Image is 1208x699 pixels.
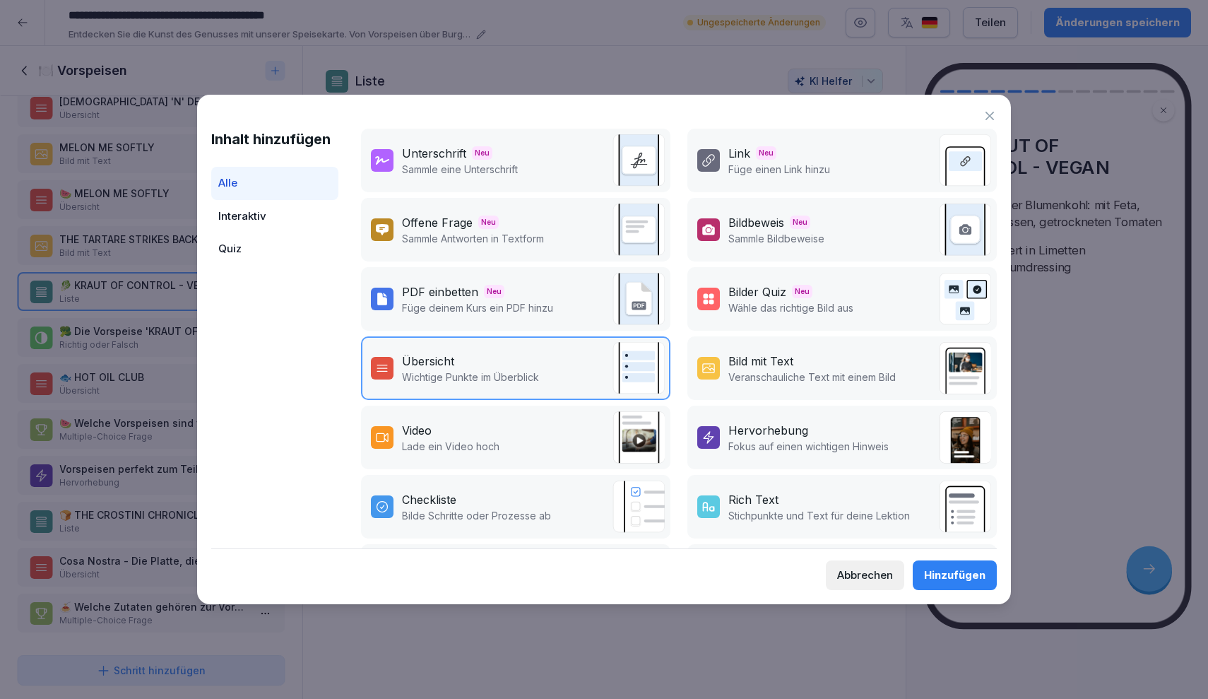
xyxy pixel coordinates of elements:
[939,134,991,187] img: link.svg
[728,422,808,439] div: Hervorhebung
[728,162,830,177] p: Füge einen Link hinzu
[728,508,910,523] p: Stichpunkte und Text für deine Lektion
[402,283,478,300] div: PDF einbetten
[478,216,499,229] span: Neu
[402,439,499,454] p: Lade ein Video hoch
[728,283,786,300] div: Bilder Quiz
[837,568,893,583] div: Abbrechen
[728,300,853,315] p: Wähle das richtige Bild aus
[913,560,997,590] button: Hinzufügen
[790,216,810,229] span: Neu
[939,481,991,533] img: richtext.svg
[939,342,991,394] img: text_image.png
[211,129,338,150] h1: Inhalt hinzufügen
[826,560,904,590] button: Abbrechen
[402,508,551,523] p: Bilde Schritte oder Prozesse ab
[402,491,456,508] div: Checkliste
[612,411,665,464] img: video.png
[728,491,778,508] div: Rich Text
[939,411,991,464] img: callout.png
[402,231,544,246] p: Sammle Antworten in Textform
[211,233,338,266] div: Quiz
[728,214,784,231] div: Bildbeweis
[402,370,539,384] p: Wichtige Punkte im Überblick
[728,231,824,246] p: Sammle Bildbeweise
[612,342,665,394] img: overview.svg
[728,370,896,384] p: Veranschauliche Text mit einem Bild
[472,146,492,160] span: Neu
[612,204,665,256] img: text_response.svg
[728,145,750,162] div: Link
[402,145,466,162] div: Unterschrift
[402,300,553,315] p: Füge deinem Kurs ein PDF hinzu
[792,285,812,298] span: Neu
[939,204,991,256] img: image_upload.svg
[484,285,504,298] span: Neu
[402,353,454,370] div: Übersicht
[728,353,793,370] div: Bild mit Text
[211,200,338,233] div: Interaktiv
[402,162,518,177] p: Sammle eine Unterschrift
[939,273,991,325] img: image_quiz.svg
[612,273,665,325] img: pdf_embed.svg
[728,439,889,454] p: Fokus auf einen wichtigen Hinweis
[402,422,432,439] div: Video
[612,134,665,187] img: signature.svg
[402,214,473,231] div: Offene Frage
[211,167,338,200] div: Alle
[924,568,985,583] div: Hinzufügen
[756,146,776,160] span: Neu
[612,481,665,533] img: checklist.svg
